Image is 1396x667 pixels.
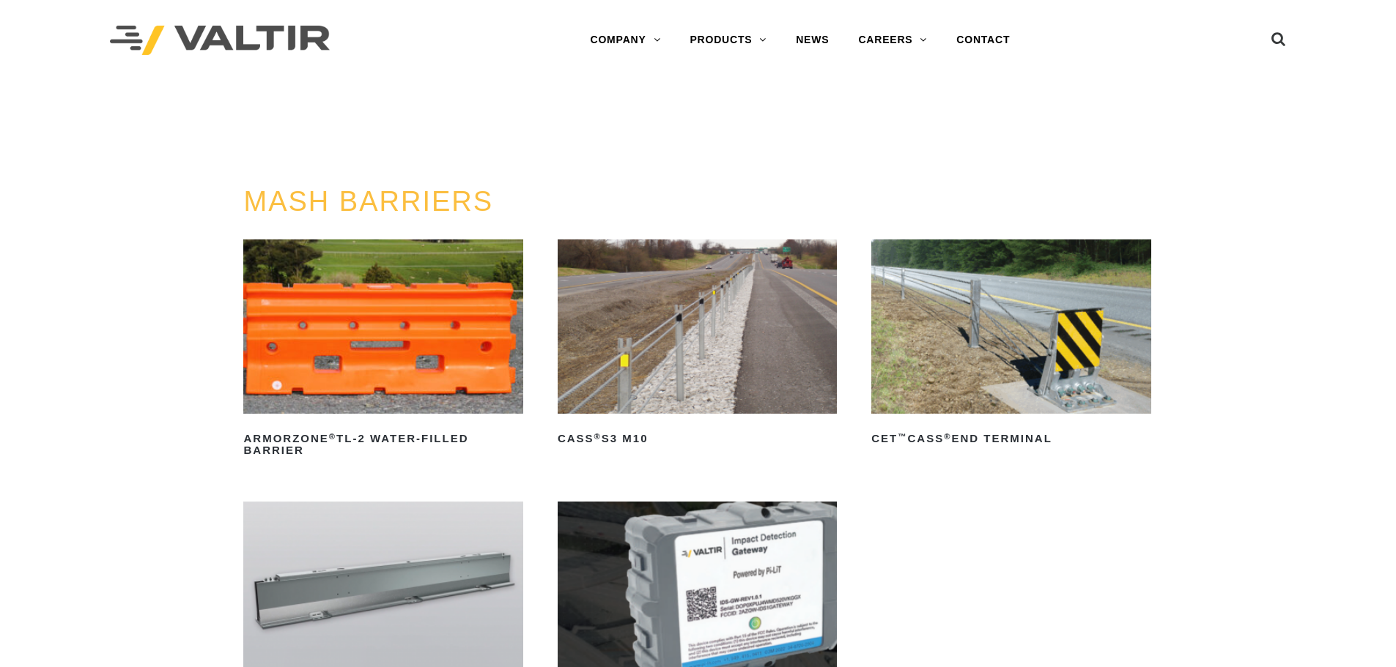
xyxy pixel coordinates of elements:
sup: ® [329,432,336,441]
sup: ® [944,432,951,441]
a: COMPANY [575,26,675,55]
a: CET™CASS®End Terminal [871,239,1151,450]
a: PRODUCTS [675,26,781,55]
a: ArmorZone®TL-2 Water-Filled Barrier [243,239,522,462]
img: Valtir [110,26,330,56]
a: CONTACT [942,26,1024,55]
a: CAREERS [843,26,942,55]
h2: ArmorZone TL-2 Water-Filled Barrier [243,427,522,462]
a: CASS®S3 M10 [558,239,837,450]
h2: CET CASS End Terminal [871,427,1151,450]
a: NEWS [781,26,843,55]
h2: CASS S3 M10 [558,427,837,450]
a: MASH BARRIERS [243,186,493,217]
sup: ® [594,432,602,441]
sup: ™ [898,432,907,441]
